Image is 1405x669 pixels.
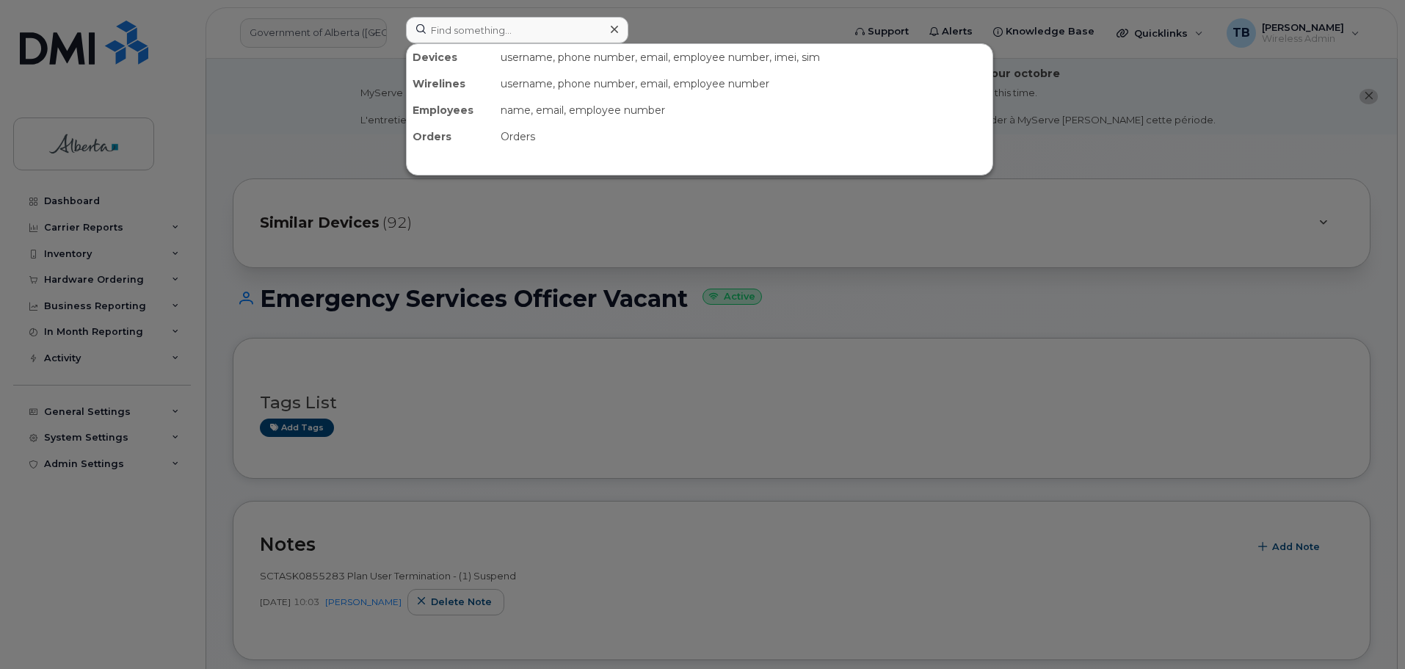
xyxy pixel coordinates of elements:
div: Wirelines [407,70,495,97]
div: Employees [407,97,495,123]
div: name, email, employee number [495,97,992,123]
div: Orders [407,123,495,150]
div: Orders [495,123,992,150]
div: username, phone number, email, employee number [495,70,992,97]
div: Devices [407,44,495,70]
div: username, phone number, email, employee number, imei, sim [495,44,992,70]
